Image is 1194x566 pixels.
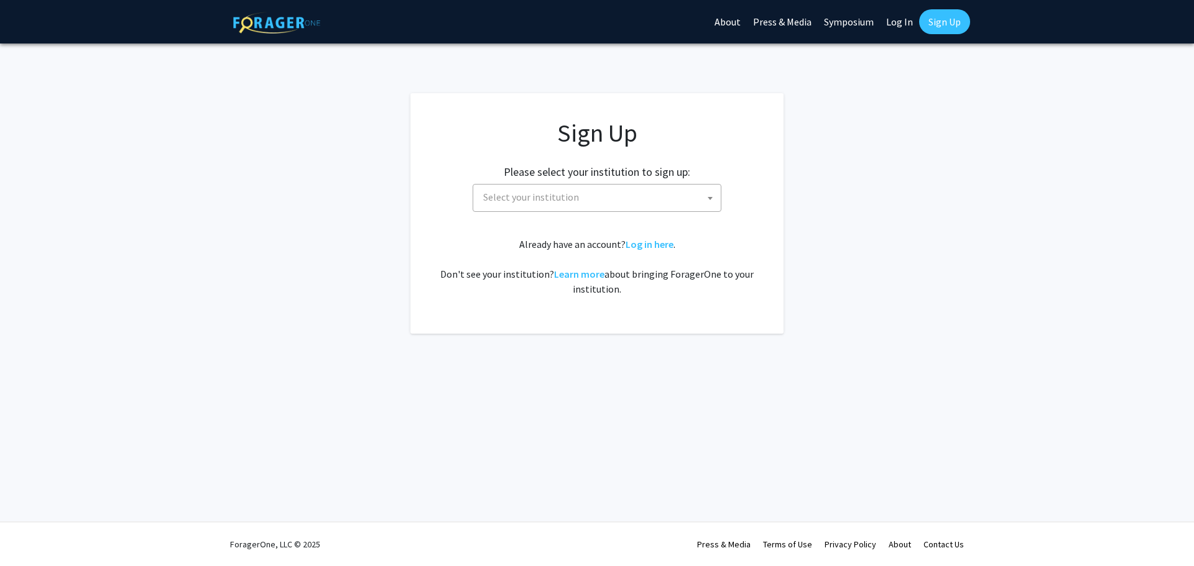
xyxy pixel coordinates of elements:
[697,539,751,550] a: Press & Media
[889,539,911,550] a: About
[825,539,876,550] a: Privacy Policy
[919,9,970,34] a: Sign Up
[554,268,604,280] a: Learn more about bringing ForagerOne to your institution
[923,539,964,550] a: Contact Us
[233,12,320,34] img: ForagerOne Logo
[473,184,721,212] span: Select your institution
[626,238,673,250] a: Log in here
[478,185,721,210] span: Select your institution
[483,191,579,203] span: Select your institution
[435,118,759,148] h1: Sign Up
[763,539,812,550] a: Terms of Use
[504,165,690,179] h2: Please select your institution to sign up:
[435,237,759,296] div: Already have an account? . Don't see your institution? about bringing ForagerOne to your institut...
[230,523,320,566] div: ForagerOne, LLC © 2025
